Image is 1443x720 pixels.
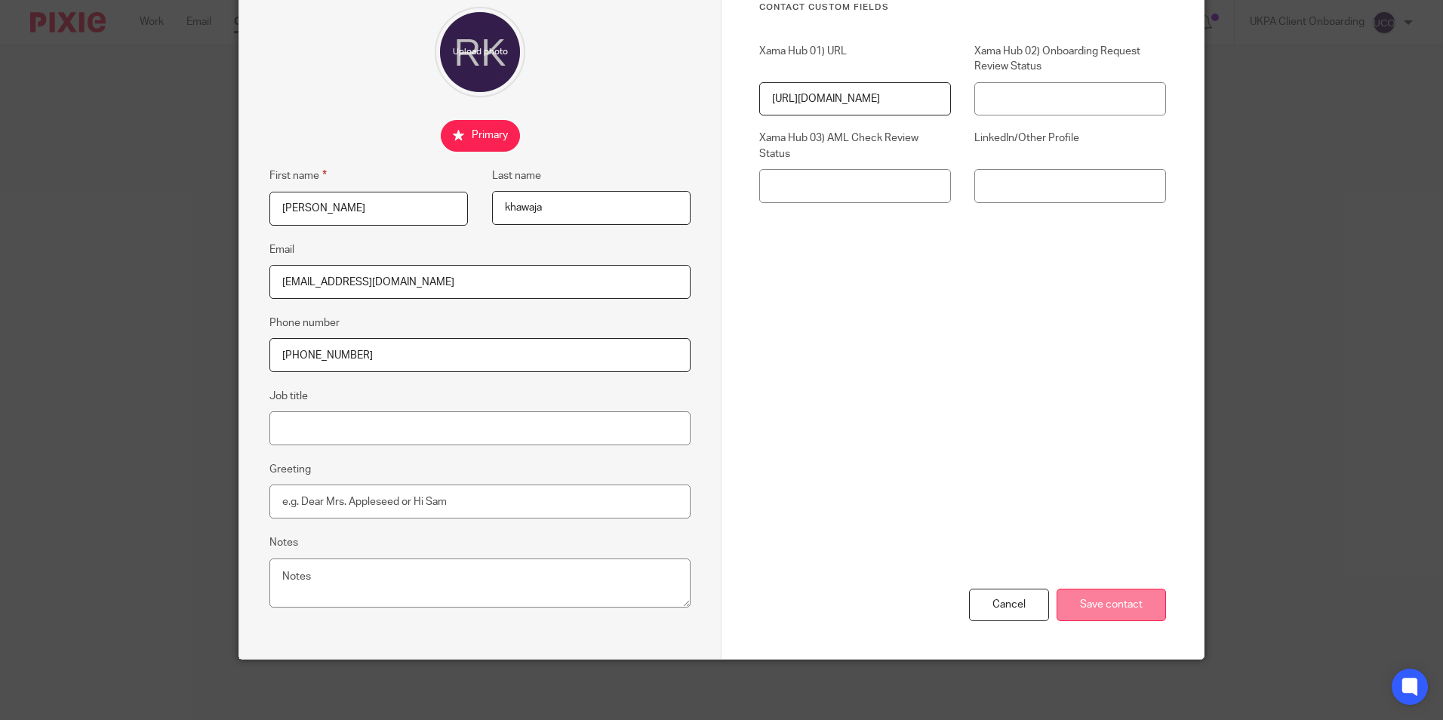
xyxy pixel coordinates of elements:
[1057,589,1166,621] input: Save contact
[269,462,311,477] label: Greeting
[269,535,298,550] label: Notes
[269,242,294,257] label: Email
[269,167,327,184] label: First name
[759,2,1166,14] h3: Contact Custom fields
[269,485,691,518] input: e.g. Dear Mrs. Appleseed or Hi Sam
[759,44,951,75] label: Xama Hub 01) URL
[974,44,1166,75] label: Xama Hub 02) Onboarding Request Review Status
[269,389,308,404] label: Job title
[269,315,340,331] label: Phone number
[492,168,541,183] label: Last name
[759,131,951,162] label: Xama Hub 03) AML Check Review Status
[974,131,1166,162] label: LinkedIn/Other Profile
[969,589,1049,621] div: Cancel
